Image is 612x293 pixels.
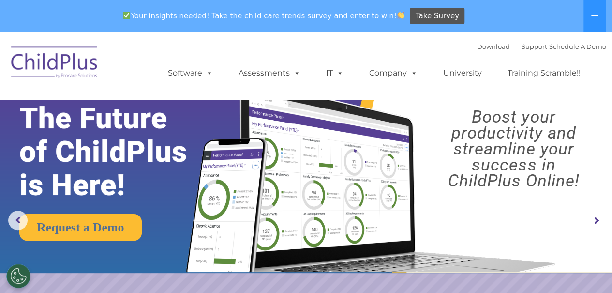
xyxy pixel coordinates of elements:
[423,109,604,189] rs-layer: Boost your productivity and streamline your success in ChildPlus Online!
[549,43,606,50] a: Schedule A Demo
[119,6,409,25] span: Your insights needed! Take the child care trends survey and enter to win!
[134,64,164,71] span: Last name
[6,264,30,288] button: Cookies Settings
[564,247,612,293] iframe: Chat Widget
[229,63,310,83] a: Assessments
[158,63,223,83] a: Software
[433,63,492,83] a: University
[359,63,427,83] a: Company
[134,104,176,111] span: Phone number
[477,43,606,50] font: |
[416,8,459,25] span: Take Survey
[410,8,464,25] a: Take Survey
[477,43,510,50] a: Download
[498,63,590,83] a: Training Scramble!!
[316,63,353,83] a: IT
[6,40,103,88] img: ChildPlus by Procare Solutions
[397,12,404,19] img: 👏
[123,12,130,19] img: ✅
[522,43,547,50] a: Support
[19,214,142,241] a: Request a Demo
[19,102,215,202] rs-layer: The Future of ChildPlus is Here!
